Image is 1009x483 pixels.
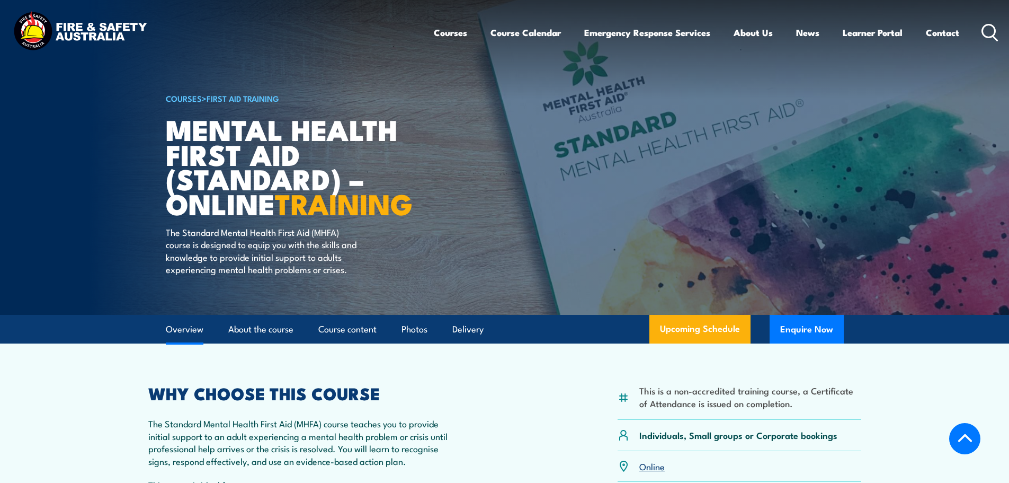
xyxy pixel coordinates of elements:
[734,19,773,47] a: About Us
[166,117,427,216] h1: Mental Health First Aid (Standard) – Online
[166,226,359,276] p: The Standard Mental Health First Aid (MHFA) course is designed to equip you with the skills and k...
[639,460,665,472] a: Online
[584,19,710,47] a: Emergency Response Services
[318,315,377,344] a: Course content
[148,417,458,467] p: The Standard Mental Health First Aid (MHFA) course teaches you to provide initial support to an a...
[649,315,751,344] a: Upcoming Schedule
[926,19,959,47] a: Contact
[275,181,413,225] strong: TRAINING
[639,384,861,409] li: This is a non-accredited training course, a Certificate of Attendance is issued on completion.
[434,19,467,47] a: Courses
[148,385,458,400] h2: WHY CHOOSE THIS COURSE
[796,19,819,47] a: News
[452,315,484,344] a: Delivery
[166,315,203,344] a: Overview
[639,429,837,441] p: Individuals, Small groups or Corporate bookings
[166,92,202,104] a: COURSES
[166,92,427,104] h6: >
[770,315,844,344] button: Enquire Now
[228,315,293,344] a: About the course
[490,19,561,47] a: Course Calendar
[401,315,427,344] a: Photos
[843,19,903,47] a: Learner Portal
[207,92,279,104] a: First Aid Training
